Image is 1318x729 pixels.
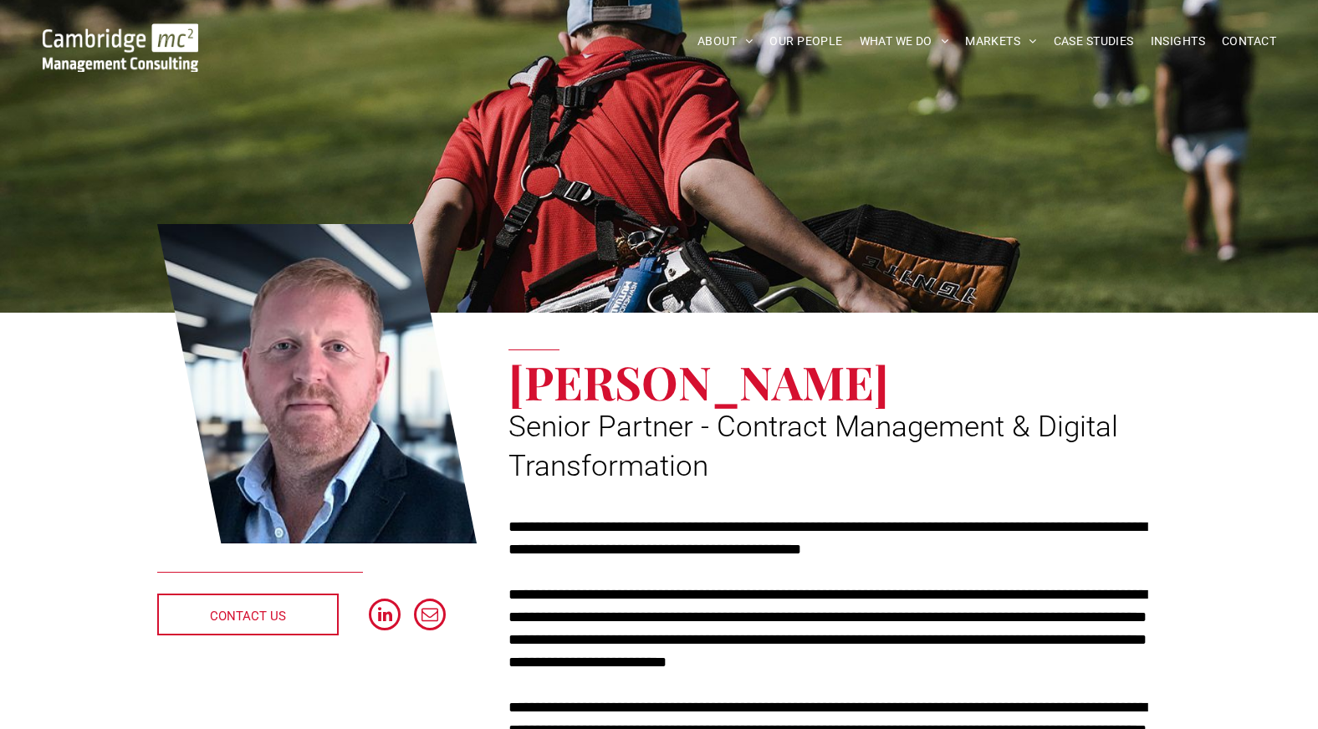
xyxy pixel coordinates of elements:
span: Senior Partner - Contract Management & Digital Transformation [508,410,1118,483]
a: email [414,599,446,635]
a: INSIGHTS [1142,28,1213,54]
a: MARKETS [957,28,1045,54]
span: [PERSON_NAME] [508,350,889,412]
span: CONTACT US [210,595,286,637]
a: Digital Transformation | Darren Sheppard | Senior Partner - Contract Management [157,222,477,546]
a: OUR PEOPLE [761,28,851,54]
a: CONTACT [1213,28,1285,54]
a: linkedin [369,599,401,635]
a: CONTACT US [157,594,339,635]
a: WHAT WE DO [851,28,958,54]
a: ABOUT [689,28,762,54]
a: Your Business Transformed | Cambridge Management Consulting [43,26,198,43]
img: Go to Homepage [43,23,198,72]
a: CASE STUDIES [1045,28,1142,54]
